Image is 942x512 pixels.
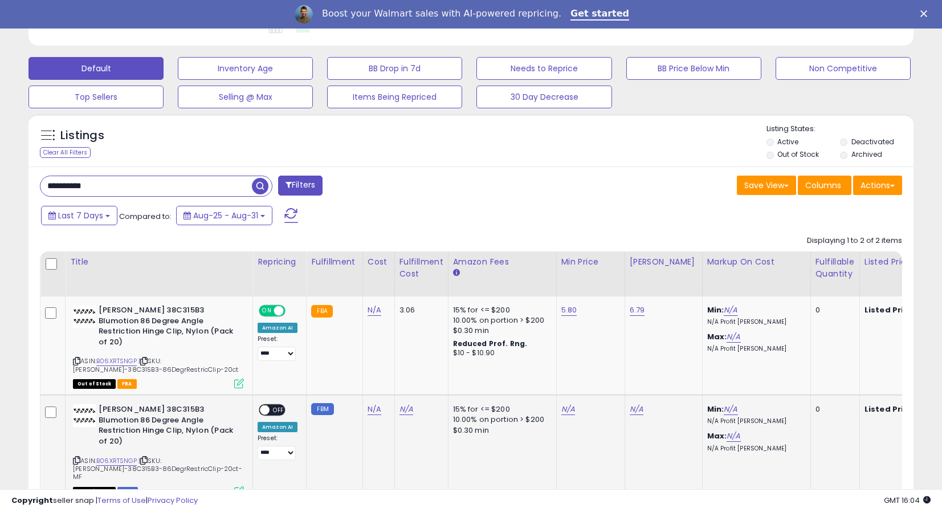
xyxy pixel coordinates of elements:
[815,404,851,415] div: 0
[178,86,313,108] button: Selling @ Max
[570,8,629,21] a: Get started
[96,456,137,466] a: B06XRTSNGP
[453,425,548,436] div: $0.30 min
[73,404,96,427] img: 416DnUO1+7L._SL40_.jpg
[28,86,164,108] button: Top Sellers
[311,305,332,318] small: FBA
[258,323,297,333] div: Amazon AI
[561,304,577,316] a: 5.80
[707,304,724,315] b: Min:
[630,304,645,316] a: 6.79
[453,305,548,315] div: 15% for <= $200
[453,415,548,425] div: 10.00% on portion > $200
[258,335,297,361] div: Preset:
[11,495,53,506] strong: Copyright
[11,495,198,506] div: seller snap | |
[327,57,462,80] button: BB Drop in 7d
[176,206,272,225] button: Aug-25 - Aug-31
[453,326,548,336] div: $0.30 min
[815,305,851,315] div: 0
[368,404,381,415] a: N/A
[73,356,239,373] span: | SKU: [PERSON_NAME]-38C315B3-86DegrRestricClip-20ct
[311,256,357,268] div: Fulfillment
[399,305,439,315] div: 3.06
[453,404,548,415] div: 15% for <= $200
[453,339,528,348] b: Reduced Prof. Rng.
[776,57,911,80] button: Non Competitive
[815,256,855,280] div: Fulfillable Quantity
[707,430,727,441] b: Max:
[327,86,462,108] button: Items Being Repriced
[561,404,575,415] a: N/A
[853,176,902,195] button: Actions
[561,256,620,268] div: Min Price
[258,256,301,268] div: Repricing
[260,306,274,316] span: ON
[368,256,390,268] div: Cost
[148,495,198,506] a: Privacy Policy
[311,403,333,415] small: FBM
[295,5,313,23] img: Profile image for Adrian
[73,305,96,328] img: 416DnUO1+7L._SL40_.jpg
[920,10,932,17] div: Close
[724,404,737,415] a: N/A
[284,306,302,316] span: OFF
[28,57,164,80] button: Default
[851,137,894,147] label: Deactivated
[476,86,611,108] button: 30 Day Decrease
[96,356,137,366] a: B06XRTSNGP
[40,147,91,158] div: Clear All Filters
[97,495,146,506] a: Terms of Use
[258,422,297,432] div: Amazon AI
[707,331,727,342] b: Max:
[777,149,819,159] label: Out of Stock
[727,331,740,343] a: N/A
[278,176,323,196] button: Filters
[798,176,851,195] button: Columns
[60,128,104,144] h5: Listings
[805,180,841,191] span: Columns
[368,304,381,316] a: N/A
[884,495,931,506] span: 2025-09-12 16:04 GMT
[724,304,737,316] a: N/A
[707,417,802,425] p: N/A Profit [PERSON_NAME]
[476,57,611,80] button: Needs to Reprice
[702,251,810,296] th: The percentage added to the cost of goods (COGS) that forms the calculator for Min & Max prices.
[707,256,806,268] div: Markup on Cost
[630,404,643,415] a: N/A
[178,57,313,80] button: Inventory Age
[453,256,552,268] div: Amazon Fees
[807,235,902,246] div: Displaying 1 to 2 of 2 items
[399,256,443,280] div: Fulfillment Cost
[766,124,914,135] p: Listing States:
[193,210,258,221] span: Aug-25 - Aug-31
[73,305,244,387] div: ASIN:
[119,211,172,222] span: Compared to:
[707,445,802,453] p: N/A Profit [PERSON_NAME]
[270,405,288,415] span: OFF
[73,456,242,482] span: | SKU: [PERSON_NAME]-38C315B3-86DegrRestricClip-20ct-MF
[73,379,116,389] span: All listings that are currently out of stock and unavailable for purchase on Amazon
[727,430,740,442] a: N/A
[707,404,724,415] b: Min:
[851,149,882,159] label: Archived
[117,487,138,497] span: FBM
[117,379,137,389] span: FBA
[707,345,802,353] p: N/A Profit [PERSON_NAME]
[322,8,561,19] div: Boost your Walmart sales with AI-powered repricing.
[737,176,796,195] button: Save View
[864,304,916,315] b: Listed Price:
[864,404,916,415] b: Listed Price:
[453,315,548,326] div: 10.00% on portion > $200
[626,57,761,80] button: BB Price Below Min
[399,404,413,415] a: N/A
[707,318,802,326] p: N/A Profit [PERSON_NAME]
[777,137,798,147] label: Active
[73,487,116,497] span: All listings that are currently out of stock and unavailable for purchase on Amazon
[58,210,103,221] span: Last 7 Days
[453,348,548,358] div: $10 - $10.90
[258,434,297,460] div: Preset:
[453,268,460,278] small: Amazon Fees.
[99,305,237,350] b: [PERSON_NAME] 38C315B3 Blumotion 86 Degree Angle Restriction Hinge Clip, Nylon (Pack of 20)
[630,256,698,268] div: [PERSON_NAME]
